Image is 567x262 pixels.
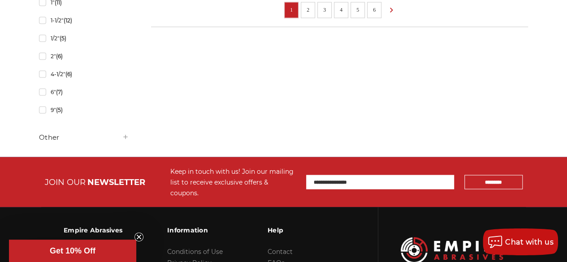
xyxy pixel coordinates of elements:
a: 3 [320,5,329,15]
span: (5) [60,35,66,42]
span: (6) [56,53,63,60]
a: 1-1/2" [39,13,129,28]
a: Contact [268,248,293,256]
span: (7) [56,89,63,95]
a: 6" [39,84,129,100]
a: 1 [287,5,296,15]
span: Get 10% Off [50,246,95,255]
h3: Empire Abrasives [64,221,122,240]
span: JOIN OUR [45,177,86,187]
span: (12) [64,17,72,24]
a: 1/2" [39,30,129,46]
a: 4 [337,5,346,15]
h3: Information [167,221,223,240]
a: 4-1/2" [39,66,129,82]
a: 2 [303,5,312,15]
button: Close teaser [134,232,143,241]
a: 6 [370,5,379,15]
div: Keep in touch with us! Join our mailing list to receive exclusive offers & coupons. [170,166,297,198]
div: Get 10% OffClose teaser [9,240,136,262]
h3: Help [268,221,328,240]
a: 2" [39,48,129,64]
span: (5) [56,107,63,113]
span: (6) [65,71,72,77]
a: 5 [353,5,362,15]
a: Conditions of Use [167,248,223,256]
h5: Other [39,132,129,143]
span: Chat with us [505,238,554,246]
a: 9" [39,102,129,118]
button: Chat with us [483,228,558,255]
span: NEWSLETTER [87,177,145,187]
